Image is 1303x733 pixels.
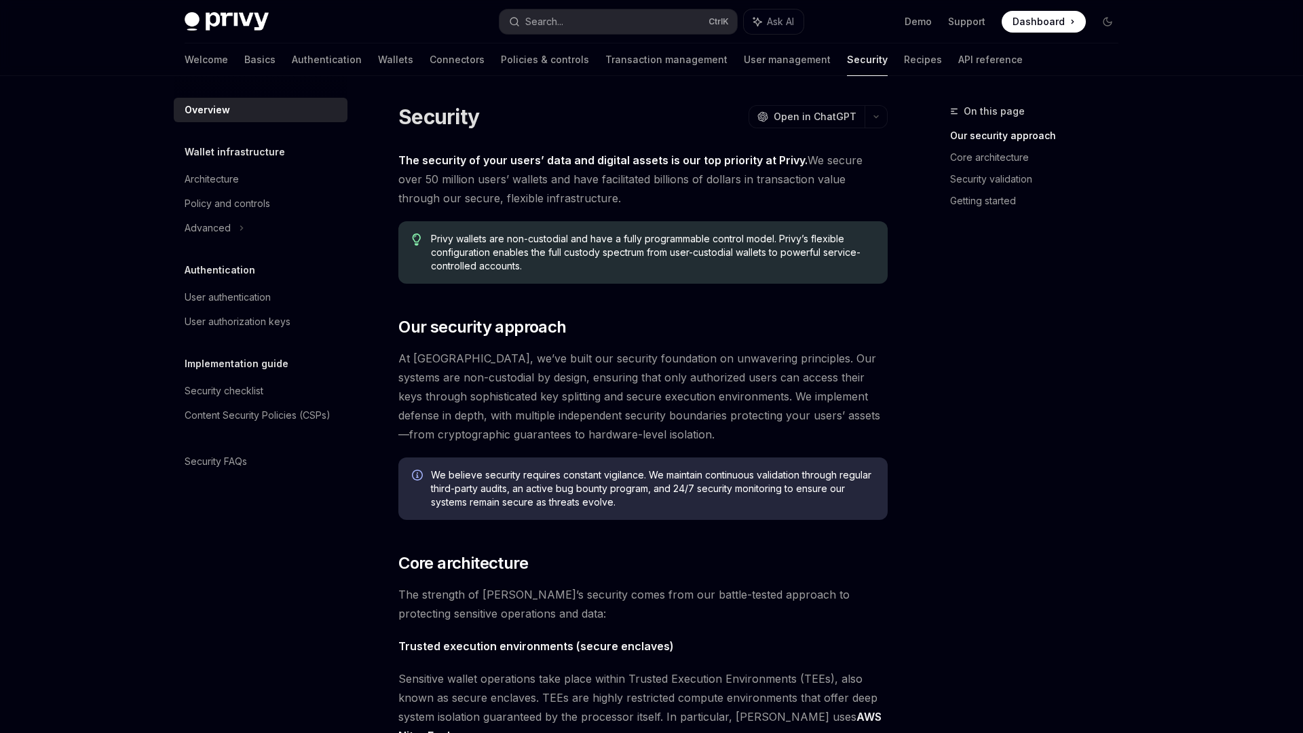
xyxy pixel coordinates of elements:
a: Basics [244,43,276,76]
a: Architecture [174,167,347,191]
a: Security FAQs [174,449,347,474]
h5: Wallet infrastructure [185,144,285,160]
a: User authorization keys [174,309,347,334]
a: Recipes [904,43,942,76]
span: Core architecture [398,552,528,574]
strong: The security of your users’ data and digital assets is our top priority at Privy. [398,153,808,167]
a: Transaction management [605,43,728,76]
button: Open in ChatGPT [749,105,865,128]
h5: Implementation guide [185,356,288,372]
span: Our security approach [398,316,566,338]
a: Our security approach [950,125,1129,147]
a: Policies & controls [501,43,589,76]
button: Search...CtrlK [499,10,737,34]
a: Content Security Policies (CSPs) [174,403,347,428]
a: Dashboard [1002,11,1086,33]
a: Authentication [292,43,362,76]
div: Overview [185,102,230,118]
a: Connectors [430,43,485,76]
div: User authorization keys [185,314,290,330]
span: The strength of [PERSON_NAME]’s security comes from our battle-tested approach to protecting sens... [398,585,888,623]
a: User authentication [174,285,347,309]
a: Support [948,15,985,29]
div: Content Security Policies (CSPs) [185,407,331,424]
span: Ctrl K [709,16,729,27]
div: Search... [525,14,563,30]
a: Wallets [378,43,413,76]
h1: Security [398,105,479,129]
span: Privy wallets are non-custodial and have a fully programmable control model. Privy’s flexible con... [431,232,874,273]
span: At [GEOGRAPHIC_DATA], we’ve built our security foundation on unwavering principles. Our systems a... [398,349,888,444]
svg: Tip [412,233,421,246]
a: Getting started [950,190,1129,212]
a: Security checklist [174,379,347,403]
div: Policy and controls [185,195,270,212]
a: Welcome [185,43,228,76]
div: Security checklist [185,383,263,399]
svg: Info [412,470,426,483]
button: Ask AI [744,10,804,34]
h5: Authentication [185,262,255,278]
span: Open in ChatGPT [774,110,856,124]
a: Core architecture [950,147,1129,168]
a: Security [847,43,888,76]
div: Architecture [185,171,239,187]
a: API reference [958,43,1023,76]
a: User management [744,43,831,76]
span: We believe security requires constant vigilance. We maintain continuous validation through regula... [431,468,874,509]
a: Demo [905,15,932,29]
div: User authentication [185,289,271,305]
button: Toggle dark mode [1097,11,1118,33]
span: On this page [964,103,1025,119]
img: dark logo [185,12,269,31]
span: Ask AI [767,15,794,29]
a: Security validation [950,168,1129,190]
div: Advanced [185,220,231,236]
a: Overview [174,98,347,122]
span: We secure over 50 million users’ wallets and have facilitated billions of dollars in transaction ... [398,151,888,208]
span: Dashboard [1013,15,1065,29]
a: Policy and controls [174,191,347,216]
div: Security FAQs [185,453,247,470]
strong: Trusted execution environments (secure enclaves) [398,639,674,653]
